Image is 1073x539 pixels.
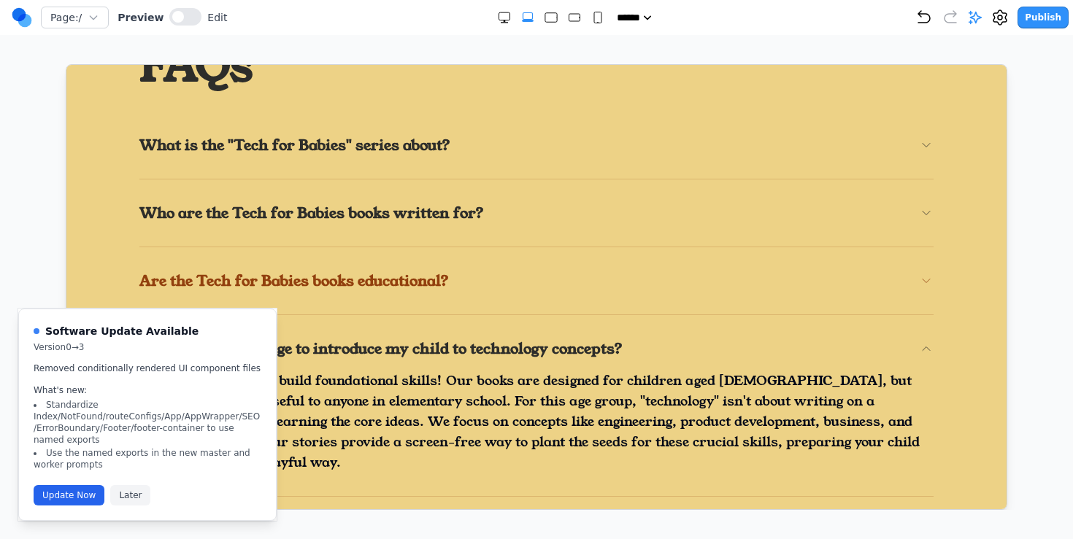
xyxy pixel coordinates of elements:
[73,58,867,102] button: What is the "Tech for Babies" series about?
[118,10,164,25] span: Preview
[73,194,867,238] button: Are the Tech for Babies books educational?
[73,138,429,158] span: Who are the Tech for Babies books written for?
[73,262,867,306] button: What is the right age to introduce my child to technology concepts?
[915,9,933,26] button: Undo
[41,7,109,28] button: Page:/
[73,206,394,226] span: Are the Tech for Babies books educational?
[567,10,582,25] button: Medium
[34,341,199,353] p: Version 0 → 3
[110,485,150,505] button: Later
[34,447,261,470] li: Use the named exports in the new master and worker prompts
[45,324,199,338] h4: Software Update Available
[73,443,867,487] button: What topics do the Tech for Babies books cover?
[34,399,261,446] li: Standardize Index/NotFound/routeConfigs/App/AppWrapper/SEO/ErrorBoundary/Footer/footer-container ...
[34,485,104,505] button: Update Now
[1018,7,1069,28] button: Publish
[73,274,568,294] span: What is the right age to introduce my child to technology concepts?
[73,70,396,90] span: What is the "Tech for Babies" series about?
[497,10,512,25] button: Double Extra Large
[207,10,227,25] span: Edit
[34,384,261,396] p: What's new:
[544,10,558,25] button: Large
[520,10,535,25] button: Extra Large
[50,10,82,25] span: Page: /
[73,126,867,170] button: Who are the Tech for Babies books written for?
[66,64,1007,510] iframe: Preview
[34,362,261,376] p: Removed conditionally rendered UI component files
[591,10,605,25] button: Small
[73,306,867,419] div: It's never too early to build foundational skills! Our books are designed for children aged [DEMO...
